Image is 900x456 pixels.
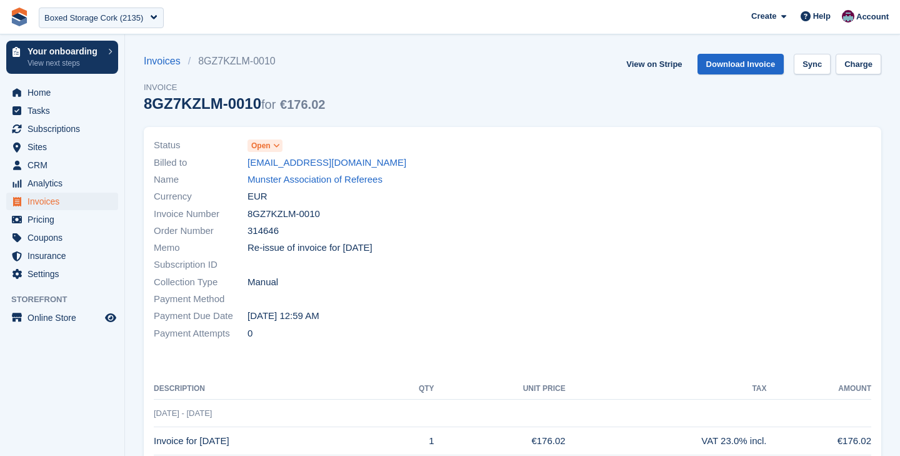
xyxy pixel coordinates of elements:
th: Tax [566,379,767,399]
span: Tasks [27,102,102,119]
a: menu [6,193,118,210]
span: Account [856,11,889,23]
a: menu [6,84,118,101]
span: Memo [154,241,247,255]
a: menu [6,229,118,246]
a: Sync [794,54,831,74]
span: Pricing [27,211,102,228]
span: EUR [247,190,267,204]
th: QTY [386,379,434,399]
span: Insurance [27,247,102,265]
span: Payment Attempts [154,327,247,341]
time: 2025-08-14 23:59:59 UTC [247,309,319,323]
img: Brian Young [842,10,854,23]
span: Name [154,173,247,187]
span: Payment Due Date [154,309,247,323]
span: 0 [247,327,252,341]
span: Online Store [27,309,102,327]
span: Subscription ID [154,258,247,272]
span: Payment Method [154,292,247,307]
span: for [261,98,276,111]
span: 314646 [247,224,279,238]
a: Open [247,138,282,153]
span: Collection Type [154,275,247,290]
span: Home [27,84,102,101]
th: Amount [766,379,871,399]
span: Invoice [144,81,325,94]
a: Invoices [144,54,188,69]
a: menu [6,247,118,265]
div: 8GZ7KZLM-0010 [144,95,325,112]
span: [DATE] - [DATE] [154,408,212,418]
a: Charge [836,54,881,74]
a: View on Stripe [621,54,687,74]
a: menu [6,265,118,283]
a: menu [6,156,118,174]
a: Munster Association of Referees [247,173,382,187]
span: Order Number [154,224,247,238]
div: Boxed Storage Cork (2135) [44,12,143,24]
a: Your onboarding View next steps [6,41,118,74]
span: Invoice Number [154,207,247,221]
span: Manual [247,275,278,290]
span: Subscriptions [27,120,102,138]
a: Preview store [103,310,118,325]
a: [EMAIL_ADDRESS][DOMAIN_NAME] [247,156,406,170]
p: Your onboarding [27,47,102,56]
span: Sites [27,138,102,156]
span: 8GZ7KZLM-0010 [247,207,320,221]
div: VAT 23.0% incl. [566,434,767,448]
a: Download Invoice [697,54,784,74]
a: menu [6,309,118,327]
span: Invoices [27,193,102,210]
span: Coupons [27,229,102,246]
span: Currency [154,190,247,204]
span: Create [751,10,776,23]
a: menu [6,175,118,192]
span: Status [154,138,247,153]
a: menu [6,102,118,119]
td: 1 [386,427,434,455]
td: Invoice for [DATE] [154,427,386,455]
th: Description [154,379,386,399]
span: Open [251,140,271,151]
th: Unit Price [434,379,566,399]
nav: breadcrumbs [144,54,325,69]
span: Help [813,10,831,23]
span: Settings [27,265,102,283]
a: menu [6,120,118,138]
img: stora-icon-8386f47178a22dfd0bd8f6a31ec36ba5ce8667c1dd55bd0f319d3a0aa187defe.svg [10,8,29,26]
span: CRM [27,156,102,174]
td: €176.02 [766,427,871,455]
td: €176.02 [434,427,566,455]
span: Re-issue of invoice for [DATE] [247,241,372,255]
a: menu [6,138,118,156]
span: Storefront [11,293,124,306]
a: menu [6,211,118,228]
span: €176.02 [280,98,325,111]
span: Billed to [154,156,247,170]
span: Analytics [27,175,102,192]
p: View next steps [27,58,102,69]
